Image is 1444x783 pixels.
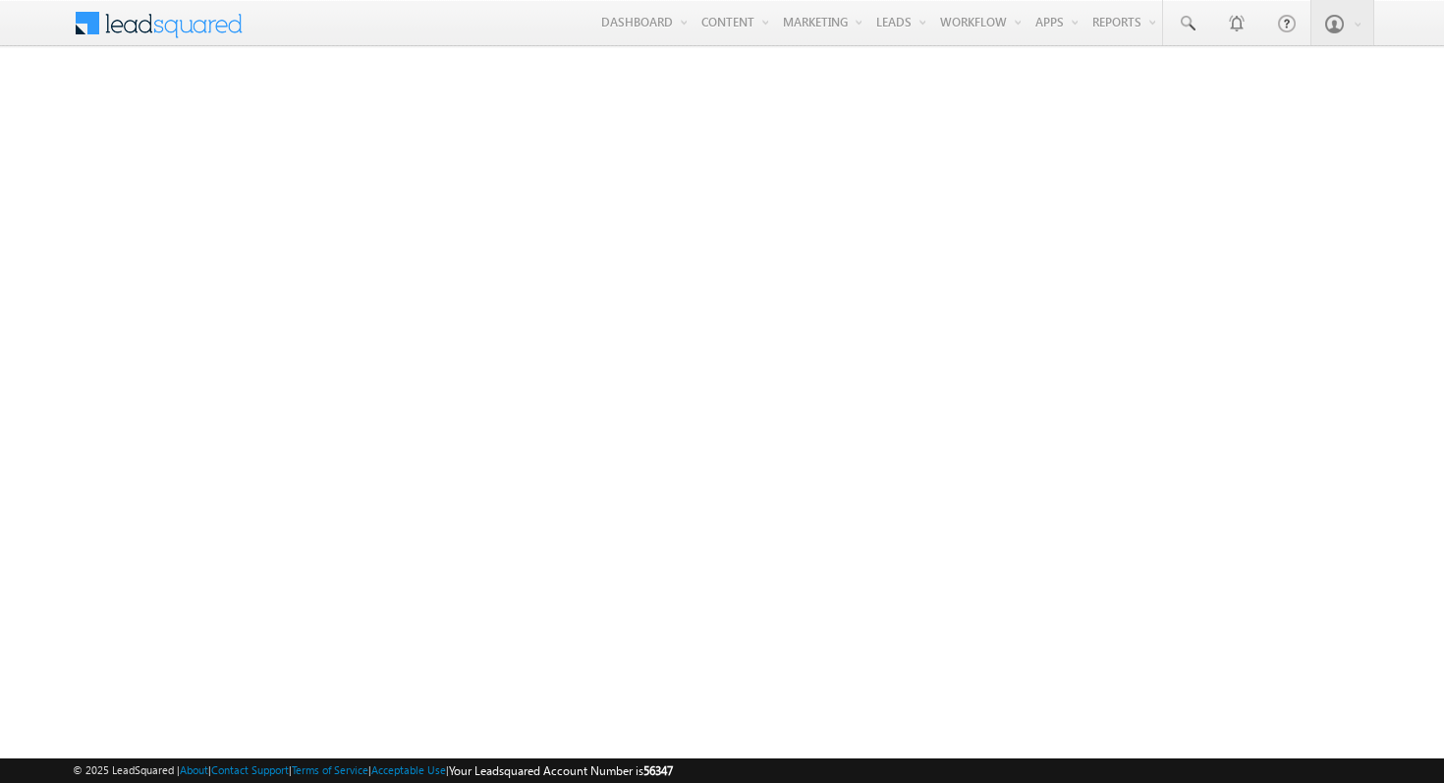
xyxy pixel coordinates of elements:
span: © 2025 LeadSquared | | | | | [73,761,673,780]
a: Terms of Service [292,763,368,776]
a: Contact Support [211,763,289,776]
a: About [180,763,208,776]
a: Acceptable Use [371,763,446,776]
span: 56347 [643,763,673,778]
span: Your Leadsquared Account Number is [449,763,673,778]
